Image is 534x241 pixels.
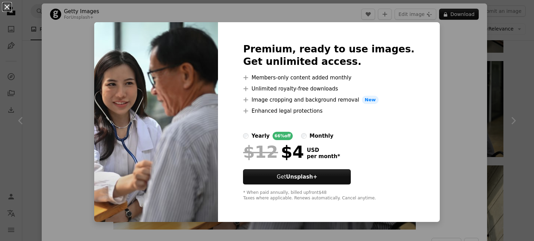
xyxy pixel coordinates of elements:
input: monthly [301,133,307,139]
li: Enhanced legal protections [243,107,414,115]
input: yearly66%off [243,133,249,139]
h2: Premium, ready to use images. Get unlimited access. [243,43,414,68]
div: 66% off [273,132,293,140]
strong: Unsplash+ [286,174,317,180]
img: premium_photo-1661770160867-2c3a5092ec3b [94,22,218,222]
div: yearly [251,132,269,140]
div: monthly [309,132,333,140]
div: * When paid annually, billed upfront $48 Taxes where applicable. Renews automatically. Cancel any... [243,190,414,201]
span: per month * [307,153,340,160]
button: GetUnsplash+ [243,169,351,184]
span: $12 [243,143,278,161]
span: USD [307,147,340,153]
li: Image cropping and background removal [243,96,414,104]
li: Members-only content added monthly [243,74,414,82]
li: Unlimited royalty-free downloads [243,85,414,93]
span: New [362,96,379,104]
div: $4 [243,143,304,161]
